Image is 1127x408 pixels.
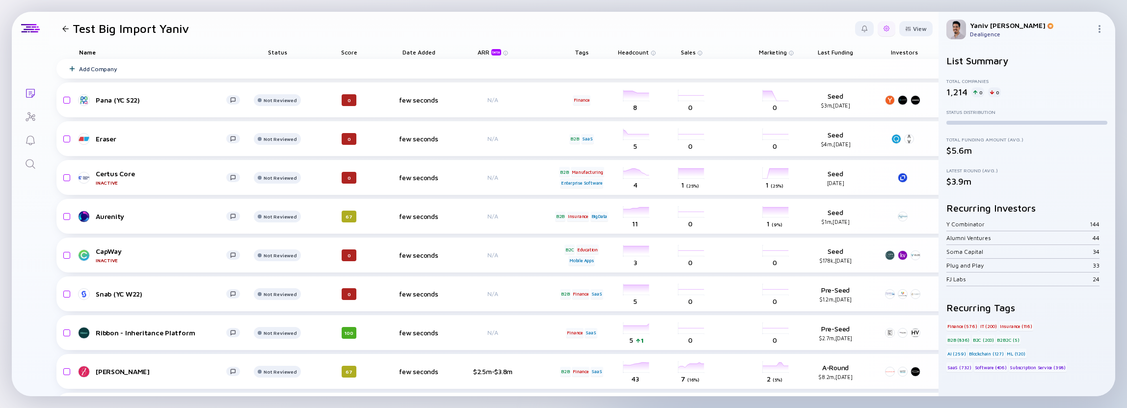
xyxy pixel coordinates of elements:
[970,21,1092,29] div: Yaniv [PERSON_NAME]
[572,289,590,299] div: Finance
[461,174,525,181] div: N/A
[478,49,503,55] div: ARR
[559,167,569,177] div: B2B
[491,49,501,55] div: beta
[391,96,446,104] div: few seconds
[79,247,248,263] a: CapWayInactive
[590,289,603,299] div: SaaS
[804,335,867,341] div: $2.7m, [DATE]
[946,335,970,345] div: B2B (836)
[946,321,978,331] div: Finance (576)
[391,251,446,259] div: few seconds
[590,367,603,377] div: SaaS
[12,151,49,175] a: Search
[946,220,1090,228] div: Y Combinator
[264,252,296,258] div: Not Reviewed
[988,87,1001,97] div: 0
[946,248,1093,255] div: Soma Capital
[391,135,446,143] div: few seconds
[461,251,525,259] div: N/A
[1009,362,1067,372] div: Subscription Service (398)
[946,202,1107,214] h2: Recurring Investors
[946,87,967,97] div: 1,214
[946,234,1093,242] div: Alumni Ventures
[342,366,356,378] div: 67
[96,180,226,186] div: Inactive
[804,131,867,147] div: Seed
[585,328,597,338] div: SaaS
[576,245,599,254] div: Education
[342,249,356,261] div: 0
[264,175,296,181] div: Not Reviewed
[461,135,525,142] div: N/A
[79,211,248,222] a: Aurenity
[96,247,226,263] div: CapWay
[391,45,446,59] div: Date Added
[946,176,1107,187] div: $3.9m
[946,362,972,372] div: SaaS (732)
[946,275,1093,283] div: FJ Labs
[1093,234,1100,242] div: 44
[264,369,296,375] div: Not Reviewed
[560,289,570,299] div: B2B
[618,49,649,56] span: Headcount
[264,136,296,142] div: Not Reviewed
[1006,349,1026,358] div: ML (120)
[564,245,575,254] div: B2C
[568,256,595,266] div: Mobile Apps
[79,169,248,186] a: Certus CoreInactive
[12,128,49,151] a: Reminders
[946,109,1107,115] div: Status Distribution
[567,212,589,221] div: Insurance
[391,328,446,337] div: few seconds
[79,65,117,73] div: Add Company
[461,329,525,336] div: N/A
[264,97,296,103] div: Not Reviewed
[899,21,933,36] button: View
[572,367,590,377] div: Finance
[804,218,867,225] div: $1m, [DATE]
[96,257,226,263] div: Inactive
[974,362,1008,372] div: Software (406)
[342,211,356,222] div: 67
[79,94,248,106] a: Pana (YC S22)
[946,167,1107,173] div: Latest Round (Avg.)
[79,288,248,300] a: Snab (YC W22)
[971,87,984,97] div: 0
[996,335,1020,345] div: B2B2C (5)
[804,141,867,147] div: $4m, [DATE]
[461,290,525,298] div: N/A
[804,92,867,109] div: Seed
[1093,275,1100,283] div: 24
[12,81,49,104] a: Lists
[391,367,446,376] div: few seconds
[391,290,446,298] div: few seconds
[79,366,248,378] a: [PERSON_NAME]
[972,335,995,345] div: B2C (200)
[804,247,867,264] div: Seed
[342,133,356,145] div: 0
[569,134,580,144] div: B2B
[96,290,226,298] div: Snab (YC W22)
[804,257,867,264] div: $178k, [DATE]
[979,321,997,331] div: IT (200)
[581,134,593,144] div: SaaS
[804,208,867,225] div: Seed
[461,367,525,376] div: $2.5m-$3.8m
[342,172,356,184] div: 0
[946,349,966,358] div: AI (259)
[264,214,296,219] div: Not Reviewed
[268,49,287,56] span: Status
[573,95,590,105] div: Finance
[946,262,1093,269] div: Plug and Play
[681,49,696,56] span: Sales
[96,212,226,220] div: Aurenity
[1093,248,1100,255] div: 34
[946,136,1107,142] div: Total Funding Amount (Avg.)
[818,49,853,56] span: Last Funding
[804,325,867,341] div: Pre-Seed
[73,22,189,35] h1: Test Big Import Yaniv
[554,45,609,59] div: Tags
[566,328,584,338] div: Finance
